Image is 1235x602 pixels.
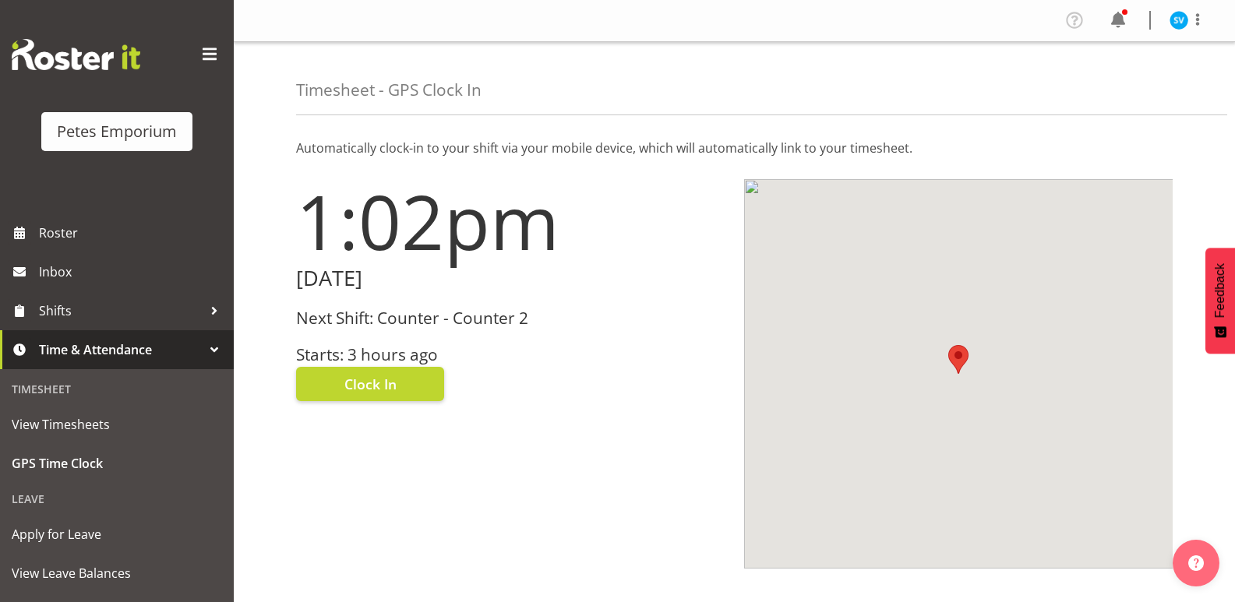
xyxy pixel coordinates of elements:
a: Apply for Leave [4,515,230,554]
span: Shifts [39,299,203,322]
h1: 1:02pm [296,179,725,263]
span: Apply for Leave [12,523,222,546]
img: sasha-vandervalk6911.jpg [1170,11,1188,30]
button: Clock In [296,367,444,401]
div: Leave [4,483,230,515]
p: Automatically clock-in to your shift via your mobile device, which will automatically link to you... [296,139,1173,157]
span: Time & Attendance [39,338,203,361]
span: Feedback [1213,263,1227,318]
div: Petes Emporium [57,120,177,143]
a: View Leave Balances [4,554,230,593]
span: View Timesheets [12,413,222,436]
div: Timesheet [4,373,230,405]
span: Clock In [344,374,397,394]
a: GPS Time Clock [4,444,230,483]
img: help-xxl-2.png [1188,555,1204,571]
h3: Starts: 3 hours ago [296,346,725,364]
span: Roster [39,221,226,245]
img: Rosterit website logo [12,39,140,70]
span: View Leave Balances [12,562,222,585]
a: View Timesheets [4,405,230,444]
h3: Next Shift: Counter - Counter 2 [296,309,725,327]
button: Feedback - Show survey [1205,248,1235,354]
span: Inbox [39,260,226,283]
h4: Timesheet - GPS Clock In [296,81,482,99]
span: GPS Time Clock [12,452,222,475]
h2: [DATE] [296,266,725,290]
